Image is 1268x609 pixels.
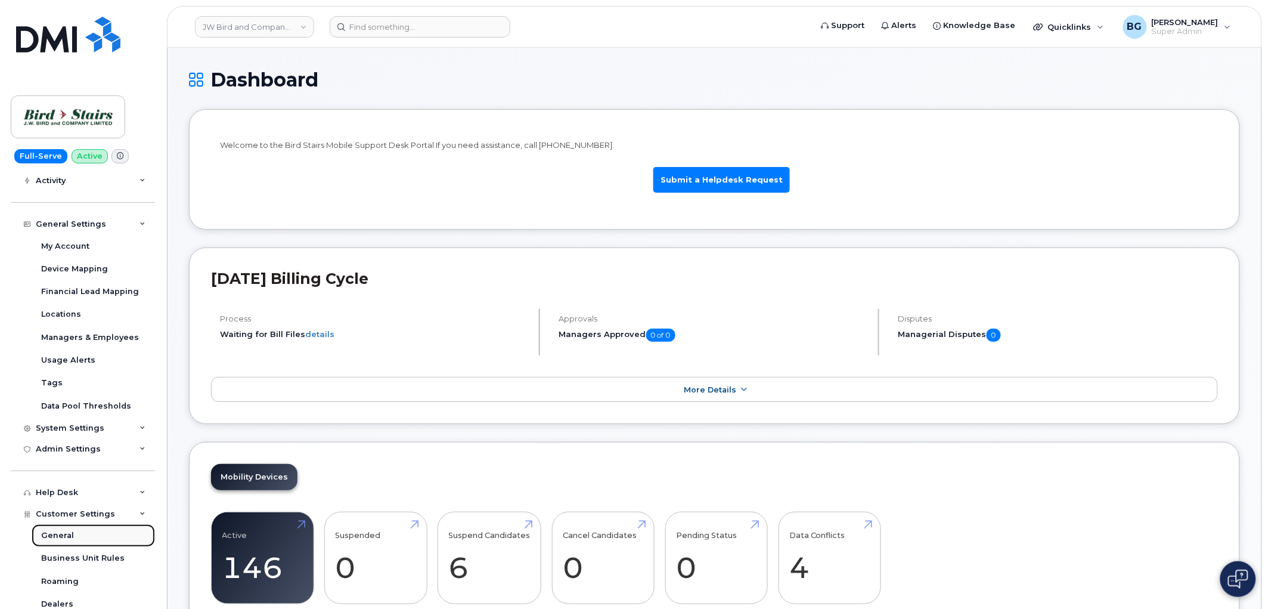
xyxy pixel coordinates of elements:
[189,69,1240,90] h1: Dashboard
[220,314,529,323] h4: Process
[898,329,1218,342] h5: Managerial Disputes
[220,140,1209,151] p: Welcome to the Bird Stairs Mobile Support Desk Portal If you need assistance, call [PHONE_NUMBER].
[987,329,1001,342] span: 0
[222,519,303,598] a: Active 146
[220,329,529,340] li: Waiting for Bill Files
[676,519,757,598] a: Pending Status 0
[898,314,1218,323] h4: Disputes
[563,519,643,598] a: Cancel Candidates 0
[1228,570,1248,589] img: Open chat
[559,314,868,323] h4: Approvals
[211,270,1218,288] h2: [DATE] Billing Cycle
[305,329,334,339] a: details
[684,385,737,394] span: More Details
[449,519,531,598] a: Suspend Candidates 6
[336,519,416,598] a: Suspended 0
[559,329,868,342] h5: Managers Approved
[211,464,297,490] a: Mobility Devices
[789,519,870,598] a: Data Conflicts 4
[646,329,675,342] span: 0 of 0
[653,167,790,193] a: Submit a Helpdesk Request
